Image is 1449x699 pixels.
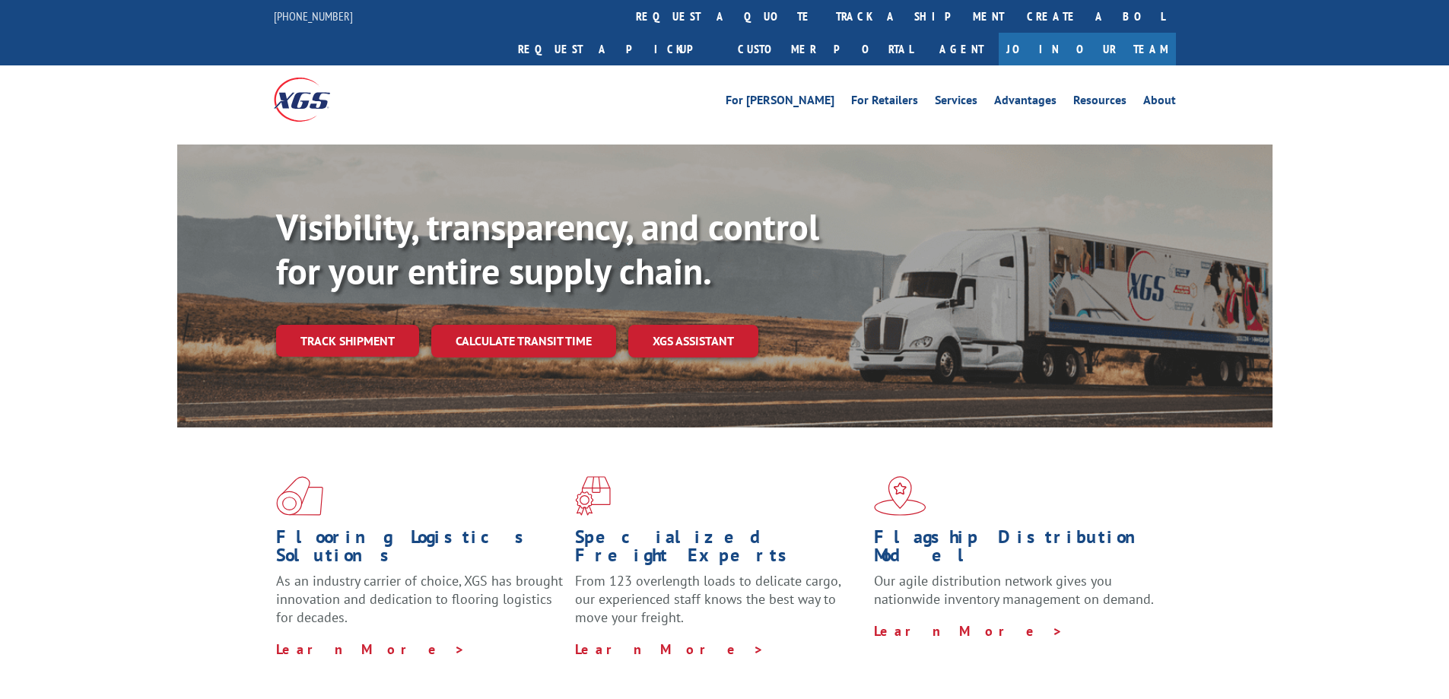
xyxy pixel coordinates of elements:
a: Track shipment [276,325,419,357]
h1: Flagship Distribution Model [874,528,1161,572]
img: xgs-icon-flagship-distribution-model-red [874,476,926,516]
a: For Retailers [851,94,918,111]
a: Calculate transit time [431,325,616,357]
a: Services [935,94,977,111]
span: As an industry carrier of choice, XGS has brought innovation and dedication to flooring logistics... [276,572,563,626]
a: Request a pickup [507,33,726,65]
a: For [PERSON_NAME] [726,94,834,111]
a: Advantages [994,94,1057,111]
a: Learn More > [276,640,466,658]
a: Agent [924,33,999,65]
a: About [1143,94,1176,111]
img: xgs-icon-total-supply-chain-intelligence-red [276,476,323,516]
span: Our agile distribution network gives you nationwide inventory management on demand. [874,572,1154,608]
a: Customer Portal [726,33,924,65]
h1: Flooring Logistics Solutions [276,528,564,572]
b: Visibility, transparency, and control for your entire supply chain. [276,203,819,294]
a: Join Our Team [999,33,1176,65]
img: xgs-icon-focused-on-flooring-red [575,476,611,516]
a: XGS ASSISTANT [628,325,758,357]
a: Learn More > [575,640,764,658]
a: Resources [1073,94,1126,111]
a: [PHONE_NUMBER] [274,8,353,24]
h1: Specialized Freight Experts [575,528,863,572]
a: Learn More > [874,622,1063,640]
p: From 123 overlength loads to delicate cargo, our experienced staff knows the best way to move you... [575,572,863,640]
